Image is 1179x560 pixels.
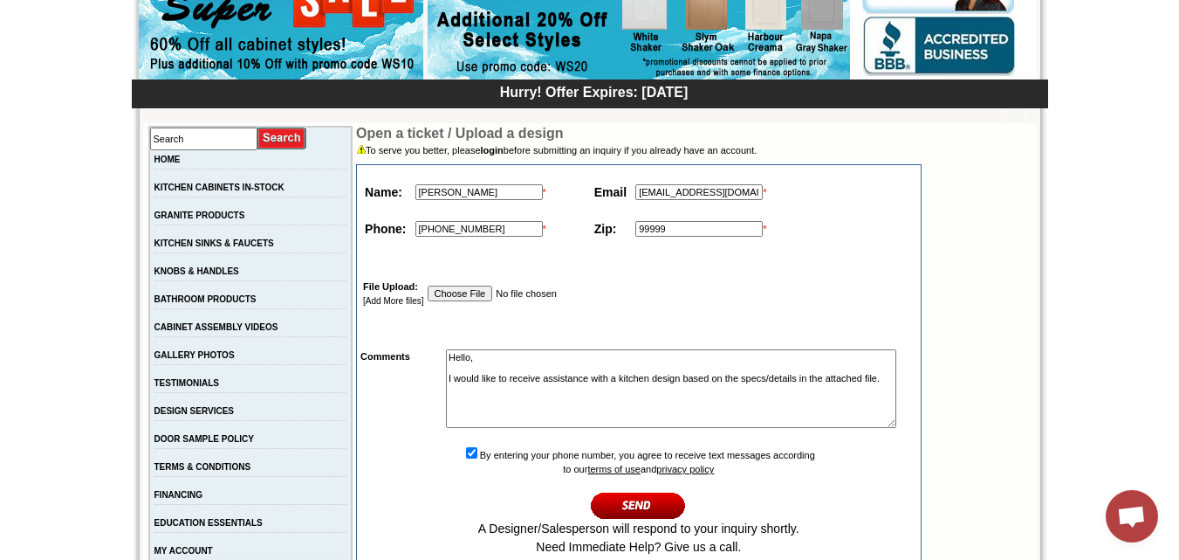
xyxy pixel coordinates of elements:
[154,350,235,360] a: GALLERY PHOTOS
[656,464,714,474] a: privacy policy
[356,142,921,159] td: To serve you better, please before submitting an inquiry if you already have an account.
[594,185,627,199] strong: Email
[363,281,418,292] strong: File Upload:
[154,294,257,304] a: BATHROOM PRODUCTS
[257,127,307,150] input: Submit
[154,155,181,164] a: HOME
[154,518,263,528] a: EDUCATION ESSENTIALS
[154,266,239,276] a: KNOBS & HANDLES
[594,222,617,236] strong: Zip:
[141,82,1048,100] div: Hurry! Offer Expires: [DATE]
[365,222,406,236] strong: Phone:
[356,126,921,142] td: Open a ticket / Upload a design
[365,185,402,199] strong: Name:
[363,296,423,306] a: [Add More files]
[415,221,543,237] input: +1(XXX)-XXX-XXXX
[154,322,278,332] a: CABINET ASSEMBLY VIDEOS
[154,434,254,444] a: DOOR SAMPLE POLICY
[587,464,641,474] a: terms of use
[481,145,504,156] a: login
[591,491,686,520] input: Continue
[154,378,219,388] a: TESTIMONIALS
[154,462,251,472] a: TERMS & CONDITIONS
[154,546,213,556] a: MY ACCOUNT
[360,351,410,362] strong: Comments
[154,406,235,416] a: DESIGN SERVICES
[154,239,274,248] a: KITCHEN SINKS & FAUCETS
[478,522,799,554] span: A Designer/Salesperson will respond to your inquiry shortly. Need Immediate Help? Give us a call.
[359,443,918,559] td: By entering your phone number, you agree to receive text messages according to our and
[154,211,245,220] a: GRANITE PRODUCTS
[1106,490,1158,543] div: Open chat
[154,490,203,500] a: FINANCING
[154,183,284,192] a: KITCHEN CABINETS IN-STOCK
